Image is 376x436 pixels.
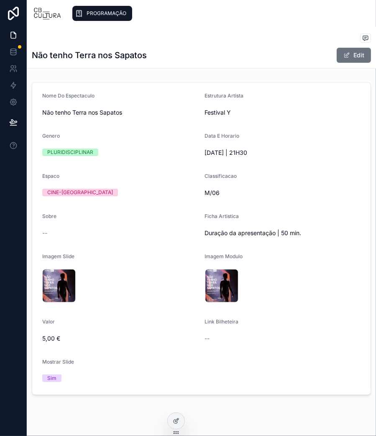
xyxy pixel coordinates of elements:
span: Valor [42,318,55,325]
span: Imagem Modulo [205,253,243,259]
button: Edit [337,48,371,63]
span: Genero [42,133,60,139]
div: CINE-[GEOGRAPHIC_DATA] [47,189,113,196]
span: M/06 [205,189,361,197]
span: Estrutura Artista [205,92,244,99]
span: Ficha Artistica [205,213,239,219]
span: Data E Horario [205,133,240,139]
span: Festival Y [205,108,361,117]
div: Sim [47,374,56,382]
img: App logo [33,7,61,20]
span: 5,00 € [42,334,198,343]
span: Duração da apresentação | 50 min. [205,229,361,237]
div: PLURIDISCIPLINAR [47,149,93,156]
span: Mostrar Slide [42,359,74,365]
span: -- [42,229,47,237]
span: [DATE] | 21H30 [205,149,361,157]
span: Link Bilheteira [205,318,239,325]
span: Imagem Slide [42,253,74,259]
span: Sobre [42,213,56,219]
div: scrollable content [68,4,369,23]
span: -- [205,334,210,343]
a: PROGRAMAÇÃO [72,6,132,21]
span: PROGRAMAÇÃO [87,10,126,17]
span: Não tenho Terra nos Sapatos [42,108,198,117]
span: Espaco [42,173,59,179]
span: Classificacao [205,173,237,179]
h1: Não tenho Terra nos Sapatos [32,49,147,61]
span: Nome Do Espectaculo [42,92,95,99]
